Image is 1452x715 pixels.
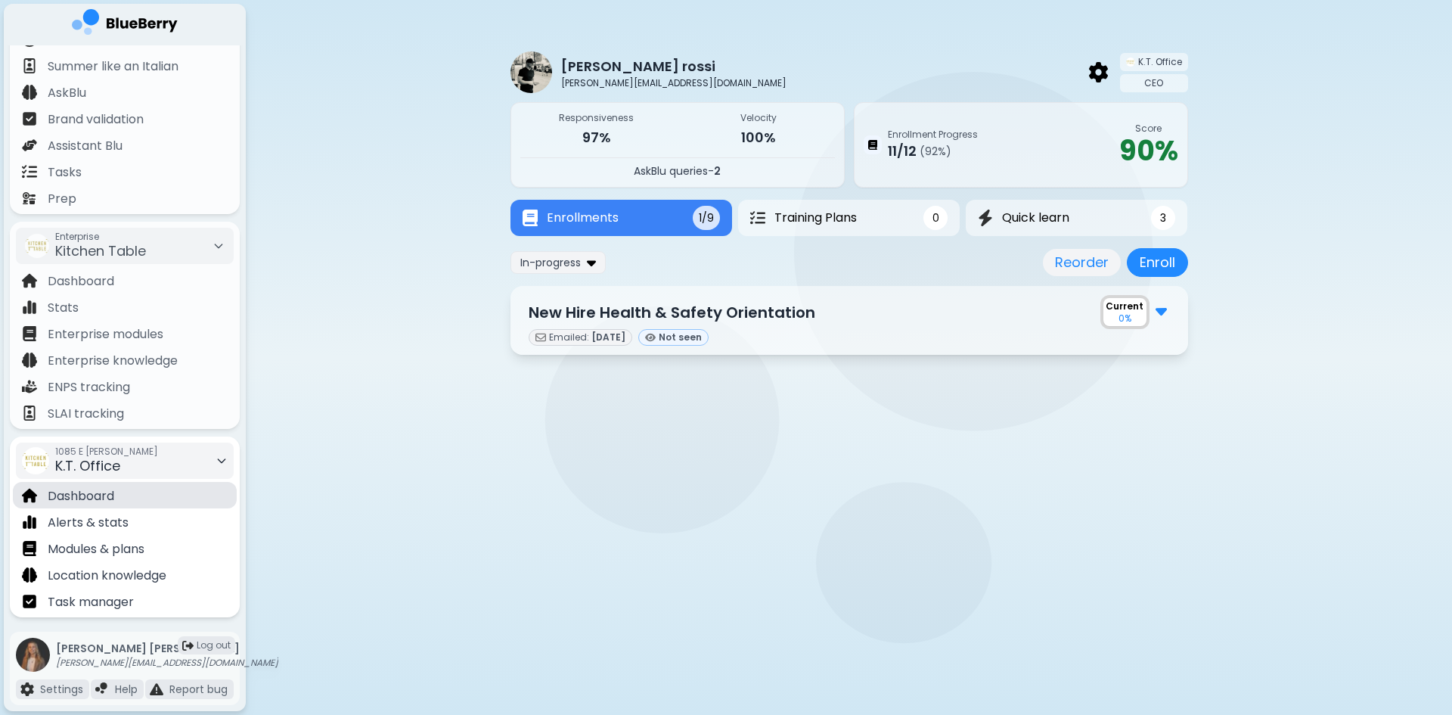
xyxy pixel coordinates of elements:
[22,379,37,394] img: file icon
[22,58,37,73] img: file icon
[169,682,228,696] p: Report bug
[182,640,194,651] img: logout
[1160,211,1166,225] span: 3
[714,163,721,179] span: 2
[48,84,86,102] p: AskBlu
[22,541,37,556] img: file icon
[22,488,37,503] img: file icon
[40,682,83,696] p: Settings
[22,273,37,288] img: file icon
[22,326,37,341] img: file icon
[56,657,278,669] p: [PERSON_NAME][EMAIL_ADDRESS][DOMAIN_NAME]
[659,331,702,344] span: Not seen
[1043,249,1121,276] button: Reorder
[966,200,1187,236] button: Quick learnQuick learn3
[55,446,158,458] span: 1085 E [PERSON_NAME]
[1089,62,1108,82] img: back arrow
[520,256,581,269] span: In-progress
[150,682,163,696] img: file icon
[48,190,76,208] p: Prep
[56,642,278,655] p: [PERSON_NAME] [PERSON_NAME]
[115,682,138,696] p: Help
[48,58,178,76] p: Summer like an Italian
[22,138,37,153] img: file icon
[22,594,37,609] img: file icon
[549,331,589,344] span: Emailed:
[547,209,619,227] span: Enrollments
[561,77,786,89] p: [PERSON_NAME][EMAIL_ADDRESS][DOMAIN_NAME]
[55,231,146,243] span: Enterprise
[48,137,123,155] p: Assistant Blu
[16,638,50,672] img: profile photo
[22,447,49,474] img: company thumbnail
[520,164,835,178] p: -
[48,487,114,505] p: Dashboard
[55,456,120,475] span: K.T. Office
[25,234,49,258] img: company thumbnail
[48,352,178,370] p: Enterprise knowledge
[1002,209,1069,227] span: Quick learn
[22,567,37,583] img: file icon
[22,353,37,368] img: file icon
[645,333,656,342] img: viewed
[591,331,625,344] span: [DATE]
[22,164,37,179] img: file icon
[48,163,82,182] p: Tasks
[682,112,835,124] p: Velocity
[1118,312,1131,325] p: 0 %
[20,682,34,696] img: file icon
[1156,300,1167,320] img: file icon
[774,209,857,227] span: Training Plans
[978,210,993,227] img: Quick learn
[510,51,552,93] img: profile image
[1127,248,1188,277] button: Enroll
[22,406,37,421] img: file icon
[520,127,673,148] p: 97%
[888,141,917,162] p: 11 / 12
[48,514,129,532] p: Alerts & stats
[48,593,134,611] p: Task manager
[48,325,163,344] p: Enterprise modules
[535,332,546,343] img: email
[48,567,166,585] p: Location knowledge
[868,140,877,151] img: Enrollment Progress
[48,110,144,129] p: Brand validation
[22,191,37,206] img: file icon
[1119,123,1178,135] p: Score
[682,127,835,148] p: 100%
[920,145,951,158] span: ( 92 %)
[48,299,79,317] p: Stats
[520,112,673,124] p: Responsiveness
[699,211,714,225] span: 1/9
[888,129,978,141] p: Enrollment Progress
[55,241,146,260] span: Kitchen Table
[510,200,732,236] button: EnrollmentsEnrollments1/9
[48,378,130,396] p: ENPS tracking
[750,210,765,225] img: Training Plans
[1126,58,1135,67] img: company thumbnail
[48,540,144,558] p: Modules & plans
[634,163,708,179] span: AskBlu queries
[738,200,960,236] button: Training PlansTraining Plans0
[561,56,774,77] p: [PERSON_NAME] rossi
[1138,56,1182,68] span: K.T. Office
[95,682,109,696] img: file icon
[587,255,596,269] img: dropdown
[932,211,939,225] span: 0
[22,85,37,100] img: file icon
[48,405,124,423] p: SLAI tracking
[48,272,114,291] p: Dashboard
[1106,300,1143,312] p: Current
[1120,74,1188,92] div: CEO
[529,301,815,324] p: New Hire Health & Safety Orientation
[22,300,37,315] img: file icon
[197,639,231,651] span: Log out
[22,111,37,126] img: file icon
[1119,135,1178,168] p: 90 %
[22,32,37,47] img: file icon
[72,9,178,40] img: company logo
[22,514,37,530] img: file icon
[523,210,538,227] img: Enrollments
